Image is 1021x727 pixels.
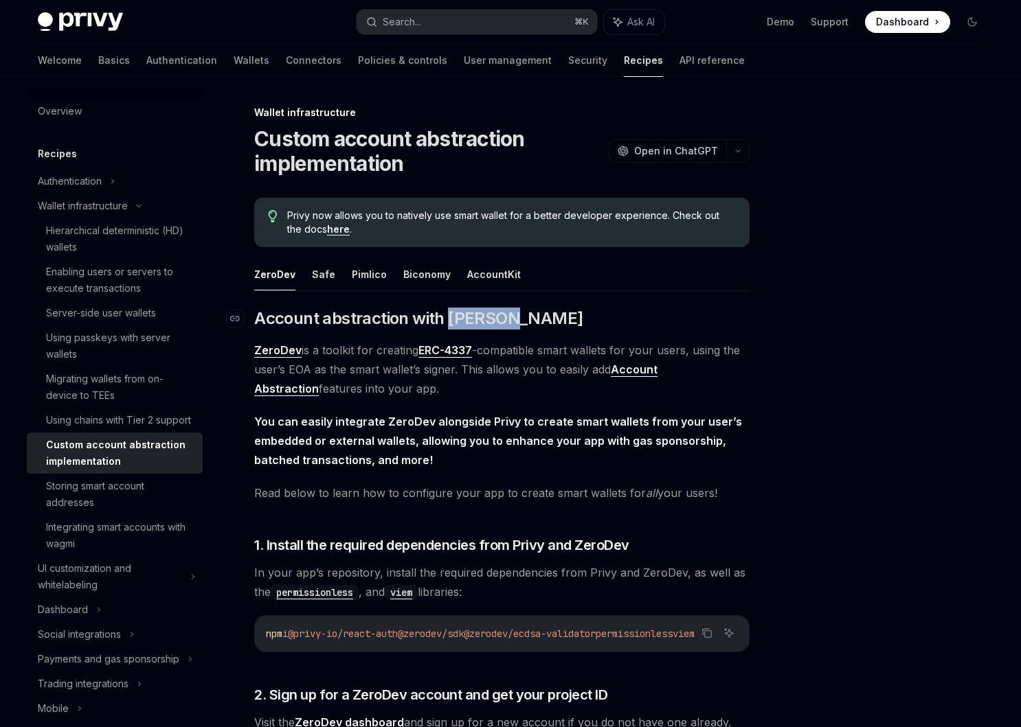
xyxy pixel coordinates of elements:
[464,44,552,77] a: User management
[398,627,464,640] span: @zerodev/sdk
[38,12,123,32] img: dark logo
[254,258,295,290] button: ZeroDev
[38,626,121,643] div: Social integrations
[27,367,203,408] a: Migrating wallets from on-device to TEEs
[27,259,203,301] a: Enabling users or servers to execute transactions
[266,627,282,640] span: npm
[385,585,418,600] code: viem
[286,44,341,77] a: Connectors
[46,437,194,470] div: Custom account abstraction implementation
[38,103,82,119] div: Overview
[46,412,191,428] div: Using chains with Tier 2 support
[254,126,603,176] h1: Custom account abstraction implementation
[46,519,194,552] div: Integrating smart accounts with wagmi
[38,146,77,162] h5: Recipes
[254,563,750,601] span: In your app’s repository, install the required dependencies from Privy and ZeroDev, as well as th...
[288,627,398,640] span: @privy-io/react-auth
[418,343,472,358] a: ERC-4337
[574,16,589,27] span: ⌘ K
[38,676,128,692] div: Trading integrations
[27,325,203,367] a: Using passkeys with server wallets
[46,330,194,362] div: Using passkeys with server wallets
[46,222,194,255] div: Hierarchical deterministic (HD) wallets
[327,223,350,235] a: here
[604,10,664,34] button: Ask AI
[38,44,82,77] a: Welcome
[627,15,655,29] span: Ask AI
[38,198,128,214] div: Wallet infrastructure
[27,218,203,259] a: Hierarchical deterministic (HD) wallets
[27,432,203,474] a: Custom account abstraction implementation
[254,483,750,503] span: Read below to learn how to configure your app to create smart wallets for your users!
[680,44,745,77] a: API reference
[27,408,203,432] a: Using chains with Tier 2 support
[271,585,359,599] a: permissionless
[27,99,203,124] a: Overview
[609,139,726,163] button: Open in ChatGPT
[268,210,278,222] svg: Tip
[767,15,794,29] a: Demo
[596,627,673,640] span: permissionless
[383,14,421,30] div: Search...
[720,624,738,642] button: Ask AI
[403,258,451,290] button: Biconomy
[568,44,607,77] a: Security
[634,144,718,158] span: Open in ChatGPT
[38,173,102,189] div: Authentication
[46,264,194,297] div: Enabling users or servers to execute transactions
[27,301,203,325] a: Server-side user wallets
[282,627,288,640] span: i
[312,258,335,290] button: Safe
[624,44,663,77] a: Recipes
[27,474,203,515] a: Storing smart account addresses
[46,478,194,511] div: Storing smart account addresses
[38,700,69,717] div: Mobile
[467,258,521,290] button: AccountKit
[811,15,849,29] a: Support
[227,308,254,330] a: Navigate to header
[254,308,583,330] span: Account abstraction with [PERSON_NAME]
[46,305,156,321] div: Server-side user wallets
[385,585,418,599] a: viem
[464,627,596,640] span: @zerodev/ecdsa-validator
[38,601,88,618] div: Dashboard
[358,44,447,77] a: Policies & controls
[254,343,302,358] a: ZeroDev
[234,44,269,77] a: Wallets
[38,651,179,667] div: Payments and gas sponsorship
[98,44,130,77] a: Basics
[961,11,983,33] button: Toggle dark mode
[876,15,929,29] span: Dashboard
[287,209,736,236] span: Privy now allows you to natively use smart wallet for a better developer experience. Check out th...
[271,585,359,600] code: permissionless
[254,341,750,398] span: is a toolkit for creating -compatible smart wallets for your users, using the user’s EOA as the s...
[646,486,658,500] em: all
[38,560,182,593] div: UI customization and whitelabeling
[254,535,629,555] span: 1. Install the required dependencies from Privy and ZeroDev
[46,371,194,404] div: Migrating wallets from on-device to TEEs
[865,11,950,33] a: Dashboard
[146,44,217,77] a: Authentication
[352,258,387,290] button: Pimlico
[254,415,742,467] strong: You can easily integrate ZeroDev alongside Privy to create smart wallets from your user’s embedde...
[27,515,203,556] a: Integrating smart accounts with wagmi
[698,624,716,642] button: Copy the contents from the code block
[673,627,695,640] span: viem
[254,106,750,119] div: Wallet infrastructure
[357,10,597,34] button: Search...⌘K
[254,685,607,704] span: 2. Sign up for a ZeroDev account and get your project ID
